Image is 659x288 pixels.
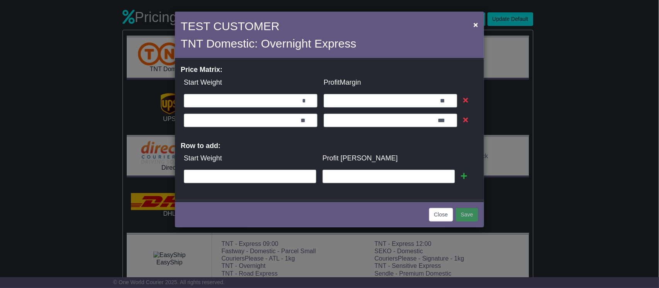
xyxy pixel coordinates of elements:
[321,74,460,91] td: ProfitMargin
[181,66,222,73] b: Price Matrix:
[181,150,319,167] td: Start Weight
[181,20,280,32] span: TEST CUSTOMER
[181,142,221,150] b: Row to add:
[470,17,482,32] button: Close
[319,150,458,167] td: Profit [PERSON_NAME]
[181,74,321,91] td: Start Weight
[429,208,453,222] button: Close
[181,37,357,50] span: TNT Domestic: Overnight Express
[474,20,478,29] span: ×
[456,208,478,222] button: Save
